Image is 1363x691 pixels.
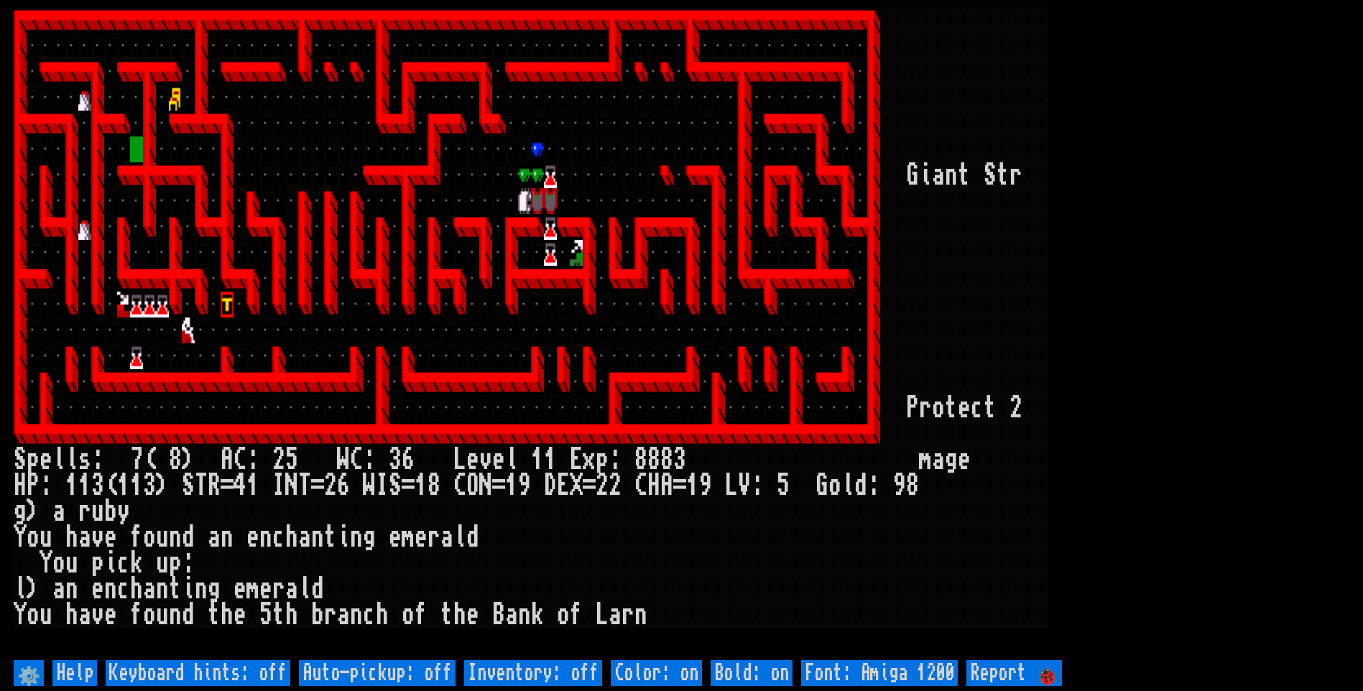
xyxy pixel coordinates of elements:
div: H [14,473,27,498]
div: p [169,550,182,576]
div: O [466,473,479,498]
div: i [337,524,350,550]
div: t [208,602,221,628]
div: n [65,576,78,602]
div: e [40,447,52,473]
div: r [324,602,337,628]
div: d [854,473,867,498]
div: p [91,550,104,576]
div: ( [104,473,117,498]
div: g [14,498,27,524]
div: 1 [117,473,130,498]
div: : [40,473,52,498]
div: o [27,524,40,550]
input: ⚙️ [14,660,44,686]
div: 3 [389,447,402,473]
div: L [453,447,466,473]
div: n [195,576,208,602]
div: 1 [65,473,78,498]
div: k [130,550,143,576]
div: n [634,602,647,628]
div: l [505,447,518,473]
div: 3 [673,447,686,473]
div: 4 [234,473,246,498]
div: i [919,162,932,188]
div: 8 [660,447,673,473]
div: H [647,473,660,498]
div: ) [27,498,40,524]
div: d [311,576,324,602]
div: n [104,576,117,602]
div: r [622,602,634,628]
div: 2 [272,447,285,473]
div: f [570,602,583,628]
div: A [221,447,234,473]
div: 8 [906,473,919,498]
div: 6 [402,447,415,473]
div: k [531,602,544,628]
div: 2 [609,473,622,498]
div: 1 [78,473,91,498]
div: a [143,576,156,602]
div: e [389,524,402,550]
div: m [246,576,259,602]
div: e [466,602,479,628]
input: Auto-pickup: off [299,660,456,686]
div: L [596,602,609,628]
div: W [337,447,350,473]
div: C [453,473,466,498]
div: l [14,576,27,602]
div: Y [40,550,52,576]
div: 2 [596,473,609,498]
div: S [14,447,27,473]
div: 1 [505,473,518,498]
div: ) [27,576,40,602]
div: p [27,447,40,473]
div: l [453,524,466,550]
div: h [453,602,466,628]
div: 7 [130,447,143,473]
div: i [182,576,195,602]
div: n [311,524,324,550]
div: e [104,524,117,550]
div: e [492,447,505,473]
div: a [285,576,298,602]
div: a [932,162,945,188]
div: 9 [699,473,712,498]
div: n [259,524,272,550]
div: 1 [544,447,557,473]
div: h [376,602,389,628]
div: o [52,550,65,576]
input: Color: on [611,660,702,686]
div: 5 [777,473,790,498]
div: I [272,473,285,498]
div: f [415,602,428,628]
div: G [906,162,919,188]
div: W [363,473,376,498]
div: 1 [686,473,699,498]
div: Y [14,524,27,550]
div: u [65,550,78,576]
div: t [169,576,182,602]
div: m [402,524,415,550]
div: o [557,602,570,628]
div: : [751,473,764,498]
div: A [660,473,673,498]
div: l [841,473,854,498]
div: e [234,576,246,602]
div: c [117,576,130,602]
input: Bold: on [711,660,793,686]
div: T [195,473,208,498]
div: g [208,576,221,602]
div: t [984,395,997,421]
div: e [91,576,104,602]
div: u [156,602,169,628]
div: d [182,602,195,628]
div: N [479,473,492,498]
div: ) [182,447,195,473]
div: a [298,524,311,550]
div: t [958,162,971,188]
div: G [816,473,828,498]
div: n [518,602,531,628]
div: P [27,473,40,498]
